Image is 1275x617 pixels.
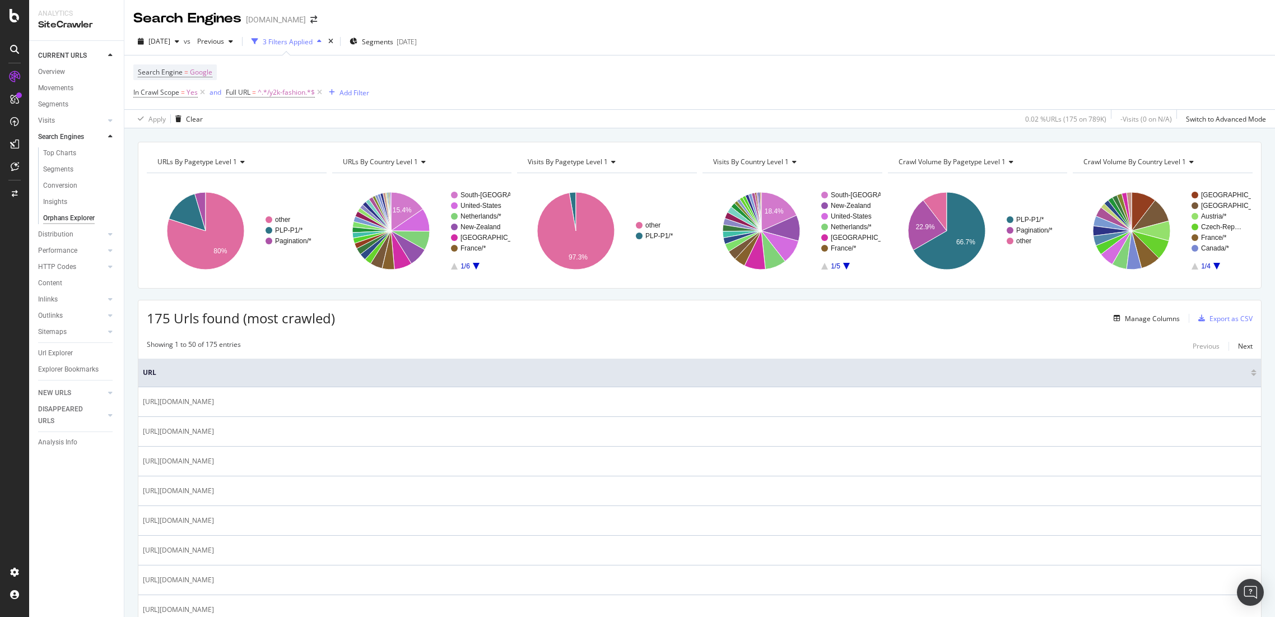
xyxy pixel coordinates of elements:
[43,180,77,192] div: Conversion
[143,604,214,615] span: [URL][DOMAIN_NAME]
[38,326,67,338] div: Sitemaps
[392,206,411,214] text: 15.4%
[915,223,934,231] text: 22.9%
[326,36,336,47] div: times
[38,403,105,427] a: DISAPPEARED URLS
[210,87,221,98] button: and
[1073,182,1251,280] svg: A chart.
[1181,110,1266,128] button: Switch to Advanced Mode
[310,16,317,24] div: arrow-right-arrow-left
[38,66,65,78] div: Overview
[38,403,95,427] div: DISAPPEARED URLS
[43,180,116,192] a: Conversion
[138,67,183,77] span: Search Engine
[275,226,303,234] text: PLP-P1/*
[38,310,63,322] div: Outlinks
[831,223,872,231] text: Netherlands/*
[143,515,214,526] span: [URL][DOMAIN_NAME]
[38,387,71,399] div: NEW URLS
[831,244,857,252] text: France/*
[1125,314,1180,323] div: Manage Columns
[43,212,116,224] a: Orphans Explorer
[888,182,1066,280] div: A chart.
[252,87,256,97] span: =
[133,87,179,97] span: In Crawl Scope
[193,36,224,46] span: Previous
[38,347,116,359] a: Url Explorer
[38,99,116,110] a: Segments
[339,88,369,98] div: Add Filter
[38,277,62,289] div: Content
[275,216,290,224] text: other
[38,387,105,399] a: NEW URLS
[147,182,325,280] svg: A chart.
[1186,114,1266,124] div: Switch to Advanced Mode
[1201,244,1229,252] text: Canada/*
[38,115,105,127] a: Visits
[1201,262,1211,270] text: 1/4
[38,115,55,127] div: Visits
[1193,340,1220,353] button: Previous
[184,67,188,77] span: =
[43,147,76,159] div: Top Charts
[148,36,170,46] span: 2025 Sep. 15th
[143,456,214,467] span: [URL][DOMAIN_NAME]
[143,426,214,437] span: [URL][DOMAIN_NAME]
[263,37,313,47] div: 3 Filters Applied
[155,153,317,171] h4: URLs By pagetype Level 1
[38,347,73,359] div: Url Explorer
[324,86,369,99] button: Add Filter
[702,182,881,280] svg: A chart.
[831,212,872,220] text: United-States
[517,182,695,280] svg: A chart.
[193,33,238,50] button: Previous
[213,248,227,256] text: 80%
[1193,341,1220,351] div: Previous
[528,157,608,166] span: Visits by pagetype Level 1
[275,237,311,245] text: Pagination/*
[247,33,326,50] button: 3 Filters Applied
[143,396,214,407] span: [URL][DOMAIN_NAME]
[713,157,789,166] span: Visits by country Level 1
[1109,312,1180,325] button: Manage Columns
[38,277,116,289] a: Content
[38,261,105,273] a: HTTP Codes
[341,153,502,171] h4: URLs By country Level 1
[1025,114,1106,124] div: 0.02 % URLs ( 175 on 789K )
[1016,216,1044,224] text: PLP-P1/*
[38,364,99,375] div: Explorer Bookmarks
[831,202,871,210] text: New-Zealand
[38,18,115,31] div: SiteCrawler
[831,262,840,270] text: 1/5
[226,87,250,97] span: Full URL
[246,14,306,25] div: [DOMAIN_NAME]
[38,310,105,322] a: Outlinks
[460,202,501,210] text: United-States
[38,437,116,448] a: Analysis Info
[171,110,203,128] button: Clear
[362,37,393,47] span: Segments
[38,131,84,143] div: Search Engines
[1081,153,1243,171] h4: Crawl Volume By country Level 1
[765,208,784,216] text: 18.4%
[133,33,184,50] button: [DATE]
[896,153,1058,171] h4: Crawl Volume By pagetype Level 1
[148,114,166,124] div: Apply
[43,164,116,175] a: Segments
[38,50,87,62] div: CURRENT URLS
[1201,191,1271,199] text: [GEOGRAPHIC_DATA]
[38,437,77,448] div: Analysis Info
[460,212,501,220] text: Netherlands/*
[1016,226,1053,234] text: Pagination/*
[258,85,315,100] span: ^.*/y2k-fashion.*$
[143,485,214,497] span: [URL][DOMAIN_NAME]
[147,340,241,353] div: Showing 1 to 50 of 175 entries
[38,326,105,338] a: Sitemaps
[899,157,1006,166] span: Crawl Volume By pagetype Level 1
[397,37,417,47] div: [DATE]
[43,164,73,175] div: Segments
